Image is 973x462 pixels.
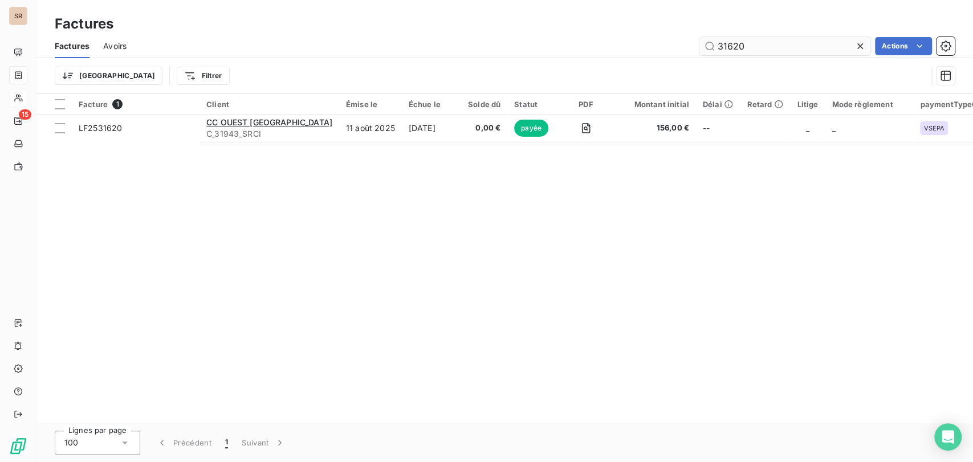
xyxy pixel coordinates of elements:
td: 11 août 2025 [339,115,402,142]
button: Filtrer [177,67,229,85]
div: Délai [703,100,734,109]
button: [GEOGRAPHIC_DATA] [55,67,162,85]
div: Client [206,100,332,109]
div: Mode règlement [832,100,906,109]
span: _ [832,123,835,133]
img: Logo LeanPay [9,437,27,455]
span: 1 [112,99,123,109]
span: Avoirs [103,40,127,52]
span: C_31943_SRCI [206,128,332,140]
button: Suivant [235,431,292,455]
span: LF2531620 [79,123,122,133]
span: 0,00 € [468,122,500,134]
td: -- [696,115,740,142]
input: Rechercher [699,37,870,55]
div: SR [9,7,27,25]
div: PDF [565,100,606,109]
div: Statut [514,100,551,109]
h3: Factures [55,14,113,34]
div: Solde dû [468,100,500,109]
div: Émise le [346,100,395,109]
div: Montant initial [620,100,689,109]
div: Open Intercom Messenger [934,423,962,451]
span: 1 [225,437,228,448]
span: CC OUEST [GEOGRAPHIC_DATA] [206,117,332,127]
span: 100 [64,437,78,448]
div: Retard [747,100,783,109]
div: Échue le [409,100,454,109]
span: Factures [55,40,89,52]
span: Facture [79,100,108,109]
span: _ [806,123,809,133]
span: VSEPA [923,125,944,132]
span: payée [514,120,548,137]
td: [DATE] [402,115,461,142]
button: 1 [218,431,235,455]
span: 15 [19,109,31,120]
button: Actions [875,37,932,55]
div: Litige [797,100,818,109]
button: Précédent [149,431,218,455]
span: 156,00 € [620,122,689,134]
